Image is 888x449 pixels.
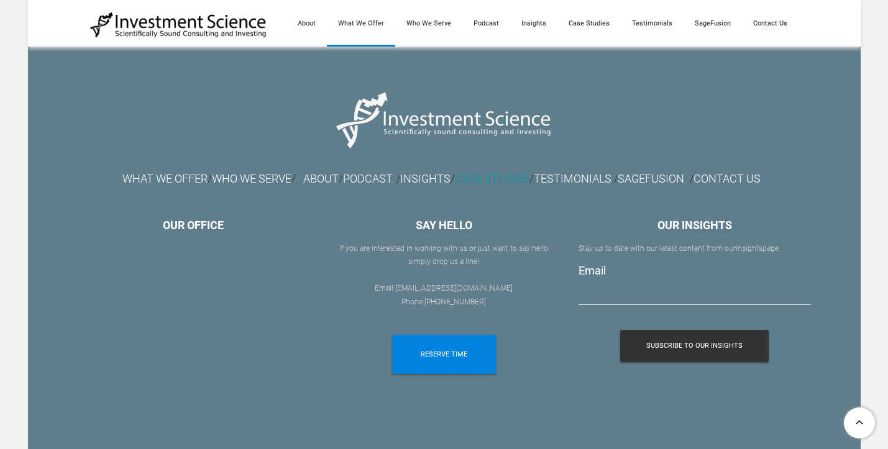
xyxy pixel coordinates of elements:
img: Investment Science | NYC Consulting Services [90,11,267,39]
font: Stay up to date with our latest content from our page. [579,244,780,253]
a: WHAT WE OFFER [122,176,208,184]
span: RESERVE TIME [421,335,467,374]
font: / [690,173,693,185]
font: If you are interested in working with us or ​just want to say hello simply drop us a line! [339,244,548,266]
a: SAGEFUSION [618,176,684,184]
font: OUR INSIGHTS [657,219,732,232]
a: CASE STUDIES [455,172,529,185]
font: / [455,172,614,185]
font: / [303,172,343,185]
font: [PHONE_NUMBER] [424,297,486,306]
font: PODCAST [343,172,393,185]
font: / [614,173,618,185]
img: Picture [329,80,559,159]
font: / [208,172,212,185]
a: [EMAIL_ADDRESS][DOMAIN_NAME] [395,284,513,293]
font: OUR OFFICE [163,219,224,232]
span: Subscribe To Our Insights [646,330,743,362]
a: ABOUT [303,172,339,185]
font: SAGEFUSION [618,172,684,185]
a: insights [736,244,762,253]
a: PODCAST [343,176,393,184]
label: Email [579,264,606,277]
a: RESERVE TIME [392,335,496,374]
font: / [396,173,400,185]
a: To Top [839,402,882,443]
a: WHO WE SERVE [212,176,291,184]
font: Email: Phone: [375,284,513,306]
font: SAY HELLO [416,219,472,232]
font: / [400,172,455,185]
a: CONTACT US [693,172,761,185]
font: / [291,172,296,185]
font: WHAT WE OFFER [122,172,208,185]
a: TESTIMONIALS [534,172,611,185]
a: INSIGHTS [400,172,451,185]
a: [PHONE_NUMBER]​ [424,297,486,306]
font: WHO WE SERVE [212,172,291,185]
